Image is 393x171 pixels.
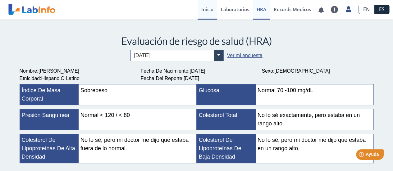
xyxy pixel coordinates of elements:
[258,87,313,93] span: Normal 70 -100 mg/dL
[338,147,386,164] iframe: Help widget launcher
[199,112,237,118] span: Colesterol total
[141,68,188,74] span: Fecha de Nacimiento
[22,112,69,118] span: Presión sanguínea
[257,6,266,12] span: HRA
[274,68,330,74] span: [DEMOGRAPHIC_DATA]
[227,53,262,58] a: Ver mi encuesta
[22,137,75,160] span: Colesterol de lipoproteínas de alta densidad
[199,87,219,93] span: Glucosa
[41,76,80,81] span: Hispano o Latino
[80,112,130,118] span: Normal < 120 / < 80
[121,35,272,47] span: Evaluación de riesgo de salud (HRA)
[199,137,241,160] span: Colesterol de lipoproteínas de baja densidad
[80,137,189,151] span: No lo sé, pero mi doctor me dijo que estaba fuera de lo normal.
[141,76,182,81] span: Fecha del Reporte
[190,68,205,74] span: [DATE]
[20,76,40,81] span: Etnicidad
[20,68,37,74] span: Nombre
[184,76,199,81] span: [DATE]
[258,137,366,151] span: No lo sé, pero mi doctor me dijo que estaba en un rango alto.
[80,87,107,93] span: Sobrepeso
[15,75,136,82] div: :
[258,112,360,127] span: No lo sé exactamente, pero estaba en un rango alto.
[262,68,273,74] span: Sexo
[374,5,389,14] a: ES
[39,68,79,74] span: [PERSON_NAME]
[22,87,61,102] span: Índice de masa corporal
[136,75,378,82] div: :
[359,5,374,14] a: EN
[15,67,136,75] div: :
[257,67,378,75] div: :
[136,67,257,75] div: :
